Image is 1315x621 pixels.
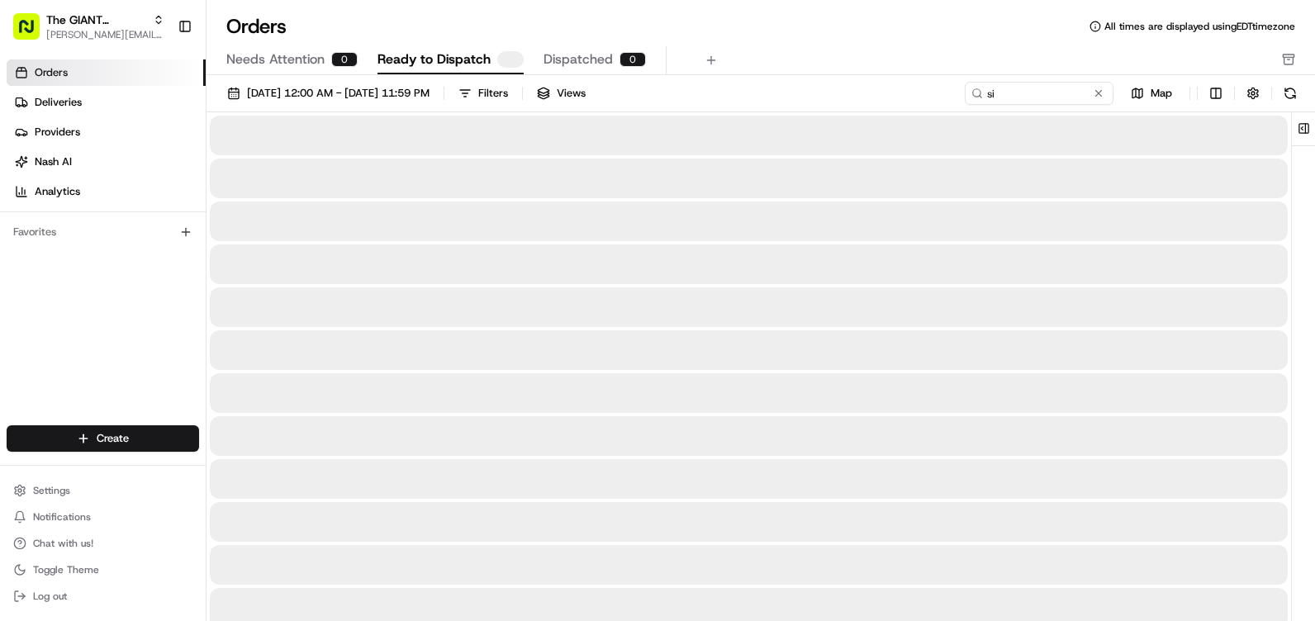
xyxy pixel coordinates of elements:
[965,82,1113,105] input: Type to search
[7,149,206,175] a: Nash AI
[7,558,199,581] button: Toggle Theme
[33,590,67,603] span: Log out
[7,7,171,46] button: The GIANT Company[PERSON_NAME][EMAIL_ADDRESS][PERSON_NAME][DOMAIN_NAME]
[1120,83,1183,103] button: Map
[377,50,491,69] span: Ready to Dispatch
[7,479,199,502] button: Settings
[43,107,273,124] input: Clear
[7,59,206,86] a: Orders
[33,563,99,576] span: Toggle Theme
[7,505,199,529] button: Notifications
[156,239,265,256] span: API Documentation
[164,280,200,292] span: Pylon
[97,431,129,446] span: Create
[557,86,586,101] span: Views
[35,65,68,80] span: Orders
[544,50,613,69] span: Dispatched
[56,158,271,174] div: Start new chat
[331,52,358,67] div: 0
[33,239,126,256] span: Knowledge Base
[17,17,50,50] img: Nash
[33,537,93,550] span: Chat with us!
[35,154,72,169] span: Nash AI
[7,89,206,116] a: Deliveries
[7,219,199,245] div: Favorites
[7,585,199,608] button: Log out
[226,13,287,40] h1: Orders
[35,184,80,199] span: Analytics
[33,510,91,524] span: Notifications
[7,532,199,555] button: Chat with us!
[247,86,430,101] span: [DATE] 12:00 AM - [DATE] 11:59 PM
[7,119,206,145] a: Providers
[1151,86,1172,101] span: Map
[1279,82,1302,105] button: Refresh
[1104,20,1295,33] span: All times are displayed using EDT timezone
[140,241,153,254] div: 💻
[46,12,146,28] button: The GIANT Company
[116,279,200,292] a: Powered byPylon
[451,82,515,105] button: Filters
[226,50,325,69] span: Needs Attention
[46,28,164,41] button: [PERSON_NAME][EMAIL_ADDRESS][PERSON_NAME][DOMAIN_NAME]
[7,178,206,205] a: Analytics
[33,484,70,497] span: Settings
[281,163,301,183] button: Start new chat
[478,86,508,101] div: Filters
[10,233,133,263] a: 📗Knowledge Base
[620,52,646,67] div: 0
[17,66,301,92] p: Welcome 👋
[133,233,272,263] a: 💻API Documentation
[529,82,593,105] button: Views
[7,425,199,452] button: Create
[220,82,437,105] button: [DATE] 12:00 AM - [DATE] 11:59 PM
[56,174,209,187] div: We're available if you need us!
[17,241,30,254] div: 📗
[35,95,82,110] span: Deliveries
[17,158,46,187] img: 1736555255976-a54dd68f-1ca7-489b-9aae-adbdc363a1c4
[35,125,80,140] span: Providers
